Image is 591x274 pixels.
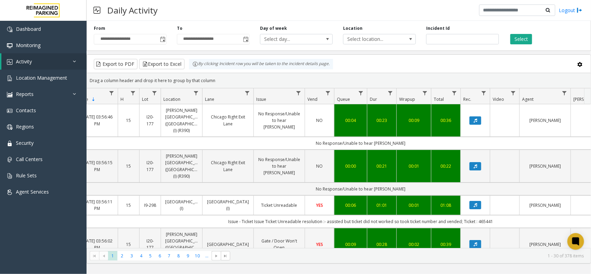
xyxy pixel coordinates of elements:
[450,88,459,98] a: Total Filter Menu
[108,251,117,260] span: Page 1
[339,241,363,248] a: 00:09
[436,241,456,248] div: 00:39
[87,88,591,248] div: Data table
[243,88,252,98] a: Lane Filter Menu
[316,163,323,169] span: NO
[165,231,198,258] a: [PERSON_NAME][GEOGRAPHIC_DATA] ([GEOGRAPHIC_DATA]) (I) (R390)
[81,159,114,173] a: [DATE] 03:56:15 PM
[307,96,317,102] span: Vend
[122,202,135,209] a: 15
[370,96,377,102] span: Dur
[81,114,114,127] a: [DATE] 03:56:46 PM
[202,251,212,260] span: Page 11
[16,42,41,48] span: Monitoring
[294,88,303,98] a: Issue Filter Menu
[7,141,12,146] img: 'icon'
[87,74,591,87] div: Drag a column header and drop it here to group by that column
[401,241,427,248] a: 00:02
[401,163,427,169] a: 00:01
[401,202,427,209] a: 00:01
[144,238,156,251] a: I20-177
[127,251,136,260] span: Page 3
[436,202,456,209] div: 01:08
[144,159,156,173] a: I20-177
[436,163,456,169] a: 00:22
[144,114,156,127] a: I20-177
[142,96,148,102] span: Lot
[260,34,318,44] span: Select day...
[559,7,582,14] a: Logout
[7,124,12,130] img: 'icon'
[343,34,401,44] span: Select location...
[128,88,138,98] a: H Filter Menu
[510,34,532,44] button: Select
[107,88,116,98] a: Date Filter Menu
[524,163,566,169] a: [PERSON_NAME]
[339,117,363,124] div: 00:04
[207,241,249,248] a: [GEOGRAPHIC_DATA]
[258,111,301,131] a: No Response/Unable to hear [PERSON_NAME]
[81,198,114,212] a: [DATE] 03:56:11 PM
[205,96,214,102] span: Lane
[183,251,192,260] span: Page 9
[81,238,114,251] a: [DATE] 03:56:02 PM
[309,202,330,209] a: YES
[371,241,392,248] a: 00:28
[493,96,504,102] span: Video
[256,96,266,102] span: Issue
[122,117,135,124] a: 15
[94,25,105,32] label: From
[193,251,202,260] span: Page 10
[164,251,174,260] span: Page 7
[212,251,221,261] span: Go to the next page
[524,241,566,248] a: [PERSON_NAME]
[258,202,301,209] a: Ticket Unreadable
[258,238,301,251] a: Gate / Door Won't Open
[436,117,456,124] a: 00:36
[94,59,137,69] button: Export to PDF
[1,53,87,70] a: Activity
[207,198,249,212] a: [GEOGRAPHIC_DATA] (I)
[16,58,32,65] span: Activity
[16,107,36,114] span: Contacts
[221,251,230,261] span: Go to the last page
[165,198,198,212] a: [GEOGRAPHIC_DATA] (I)
[339,163,363,169] a: 00:00
[316,117,323,123] span: NO
[165,153,198,179] a: [PERSON_NAME][GEOGRAPHIC_DATA] ([GEOGRAPHIC_DATA]) (I) (R390)
[509,88,518,98] a: Video Filter Menu
[104,2,161,19] h3: Daily Activity
[7,43,12,48] img: 'icon'
[7,76,12,81] img: 'icon'
[7,27,12,32] img: 'icon'
[146,251,155,260] span: Page 5
[136,251,146,260] span: Page 4
[174,251,183,260] span: Page 8
[560,88,569,98] a: Agent Filter Menu
[258,156,301,176] a: No Response/Unable to hear [PERSON_NAME]
[122,241,135,248] a: 15
[150,88,159,98] a: Lot Filter Menu
[371,117,392,124] a: 00:23
[16,26,41,32] span: Dashboard
[7,173,12,179] img: 'icon'
[7,108,12,114] img: 'icon'
[16,140,34,146] span: Security
[165,107,198,134] a: [PERSON_NAME][GEOGRAPHIC_DATA] ([GEOGRAPHIC_DATA]) (I) (R390)
[189,59,333,69] div: By clicking Incident row you will be taken to the incident details page.
[339,202,363,209] a: 00:06
[93,2,100,19] img: pageIcon
[371,202,392,209] a: 01:01
[309,241,330,248] a: YES
[524,117,566,124] a: [PERSON_NAME]
[16,172,37,179] span: Rule Sets
[316,241,323,247] span: YES
[401,117,427,124] a: 00:09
